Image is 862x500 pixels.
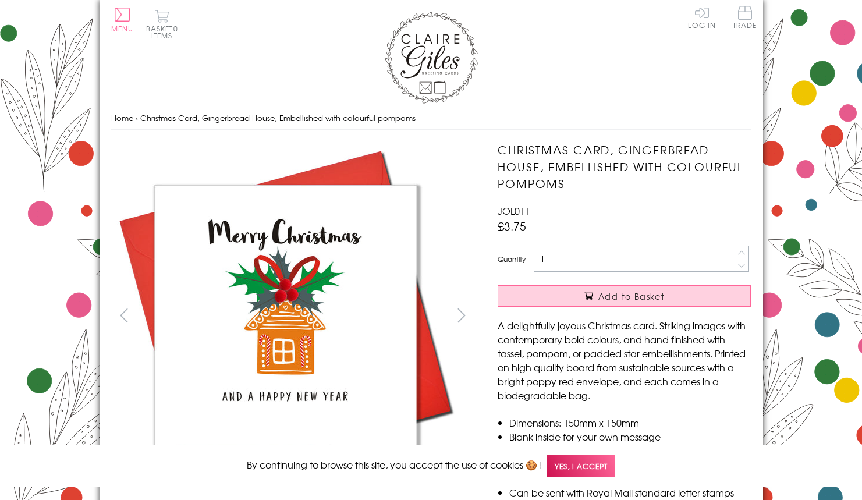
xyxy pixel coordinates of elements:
[111,141,460,491] img: Christmas Card, Gingerbread House, Embellished with colourful pompoms
[733,6,757,31] a: Trade
[498,285,751,307] button: Add to Basket
[509,430,751,444] li: Blank inside for your own message
[509,485,751,499] li: Can be sent with Royal Mail standard letter stamps
[111,302,137,328] button: prev
[111,107,751,130] nav: breadcrumbs
[509,416,751,430] li: Dimensions: 150mm x 150mm
[146,9,178,39] button: Basket0 items
[498,218,526,234] span: £3.75
[136,112,138,123] span: ›
[498,318,751,402] p: A delightfully joyous Christmas card. Striking images with contemporary bold colours, and hand fi...
[474,141,824,491] img: Christmas Card, Gingerbread House, Embellished with colourful pompoms
[111,8,134,32] button: Menu
[111,112,133,123] a: Home
[498,254,526,264] label: Quantity
[385,12,478,104] img: Claire Giles Greetings Cards
[509,444,751,458] li: Printed in the U.K on quality 350gsm board
[733,6,757,29] span: Trade
[151,23,178,41] span: 0 items
[448,302,474,328] button: next
[111,23,134,34] span: Menu
[547,455,615,477] span: Yes, I accept
[498,141,751,192] h1: Christmas Card, Gingerbread House, Embellished with colourful pompoms
[140,112,416,123] span: Christmas Card, Gingerbread House, Embellished with colourful pompoms
[498,204,530,218] span: JOL011
[688,6,716,29] a: Log In
[598,290,665,302] span: Add to Basket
